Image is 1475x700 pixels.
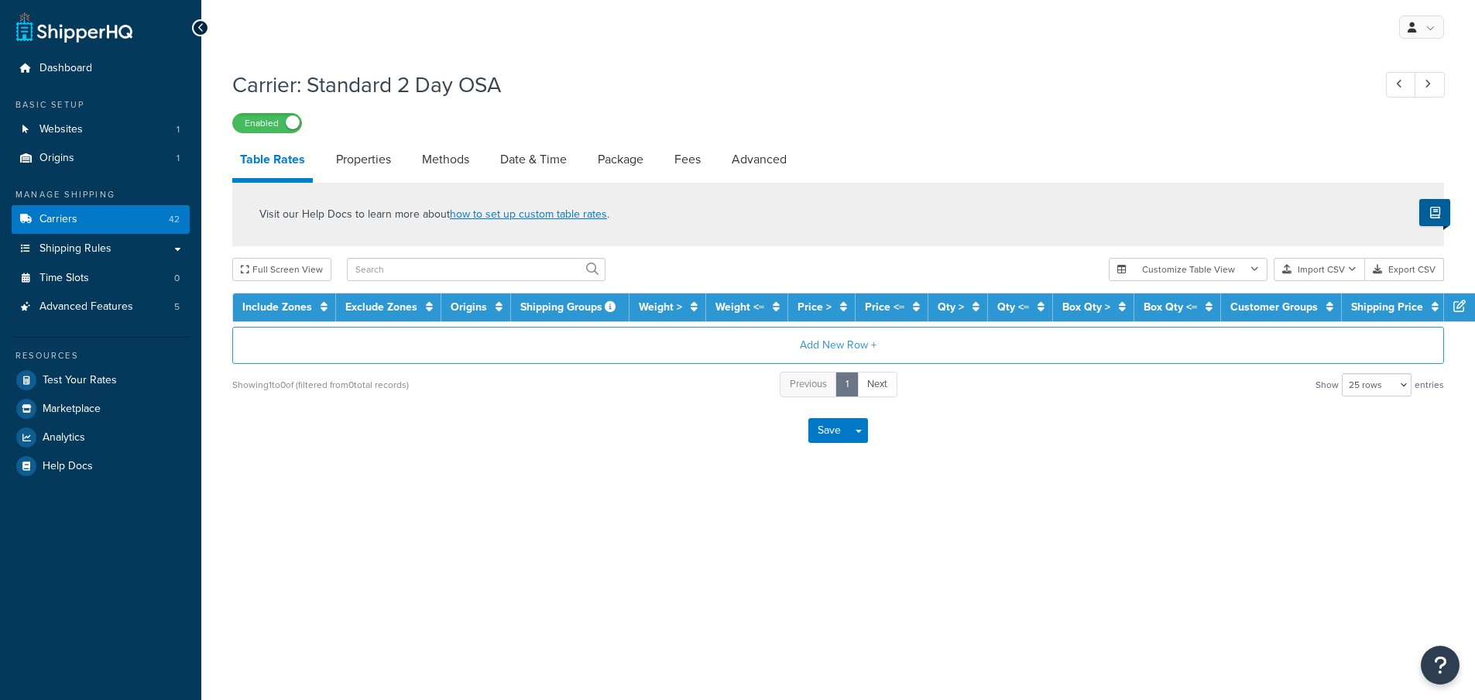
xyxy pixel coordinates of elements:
[232,258,331,281] button: Full Screen View
[1230,299,1318,315] a: Customer Groups
[174,300,180,314] span: 5
[12,54,190,83] a: Dashboard
[414,141,477,178] a: Methods
[39,123,83,136] span: Websites
[232,70,1357,100] h1: Carrier: Standard 2 Day OSA
[39,272,89,285] span: Time Slots
[12,205,190,234] a: Carriers42
[169,213,180,226] span: 42
[12,144,190,173] a: Origins1
[43,431,85,444] span: Analytics
[12,293,190,321] a: Advanced Features5
[1144,299,1197,315] a: Box Qty <=
[43,403,101,416] span: Marketplace
[1365,258,1444,281] button: Export CSV
[177,152,180,165] span: 1
[345,299,417,315] a: Exclude Zones
[1421,646,1460,685] button: Open Resource Center
[12,98,190,112] div: Basic Setup
[1062,299,1110,315] a: Box Qty >
[1386,72,1416,98] a: Previous Record
[12,424,190,451] a: Analytics
[1274,258,1365,281] button: Import CSV
[259,206,609,223] p: Visit our Help Docs to learn more about .
[328,141,399,178] a: Properties
[347,258,605,281] input: Search
[12,366,190,394] a: Test Your Rates
[242,299,312,315] a: Include Zones
[12,452,190,480] a: Help Docs
[177,123,180,136] span: 1
[857,372,897,397] a: Next
[39,152,74,165] span: Origins
[780,372,837,397] a: Previous
[1415,374,1444,396] span: entries
[12,395,190,423] a: Marketplace
[43,374,117,387] span: Test Your Rates
[39,300,133,314] span: Advanced Features
[867,376,887,391] span: Next
[12,188,190,201] div: Manage Shipping
[12,205,190,234] li: Carriers
[492,141,575,178] a: Date & Time
[39,62,92,75] span: Dashboard
[450,206,607,222] a: how to set up custom table rates
[1315,374,1339,396] span: Show
[808,418,850,443] button: Save
[835,372,859,397] a: 1
[511,293,629,321] th: Shipping Groups
[1351,299,1423,315] a: Shipping Price
[12,235,190,263] a: Shipping Rules
[12,115,190,144] a: Websites1
[865,299,904,315] a: Price <=
[233,114,301,132] label: Enabled
[12,264,190,293] a: Time Slots0
[43,460,93,473] span: Help Docs
[39,242,111,256] span: Shipping Rules
[798,299,832,315] a: Price >
[12,349,190,362] div: Resources
[12,144,190,173] li: Origins
[12,293,190,321] li: Advanced Features
[232,327,1444,364] button: Add New Row +
[451,299,487,315] a: Origins
[1415,72,1445,98] a: Next Record
[39,213,77,226] span: Carriers
[639,299,682,315] a: Weight >
[938,299,964,315] a: Qty >
[232,141,313,183] a: Table Rates
[667,141,708,178] a: Fees
[12,264,190,293] li: Time Slots
[790,376,827,391] span: Previous
[715,299,764,315] a: Weight <=
[997,299,1029,315] a: Qty <=
[1419,199,1450,226] button: Show Help Docs
[232,374,409,396] div: Showing 1 to 0 of (filtered from 0 total records)
[12,115,190,144] li: Websites
[1109,258,1267,281] button: Customize Table View
[724,141,794,178] a: Advanced
[174,272,180,285] span: 0
[590,141,651,178] a: Package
